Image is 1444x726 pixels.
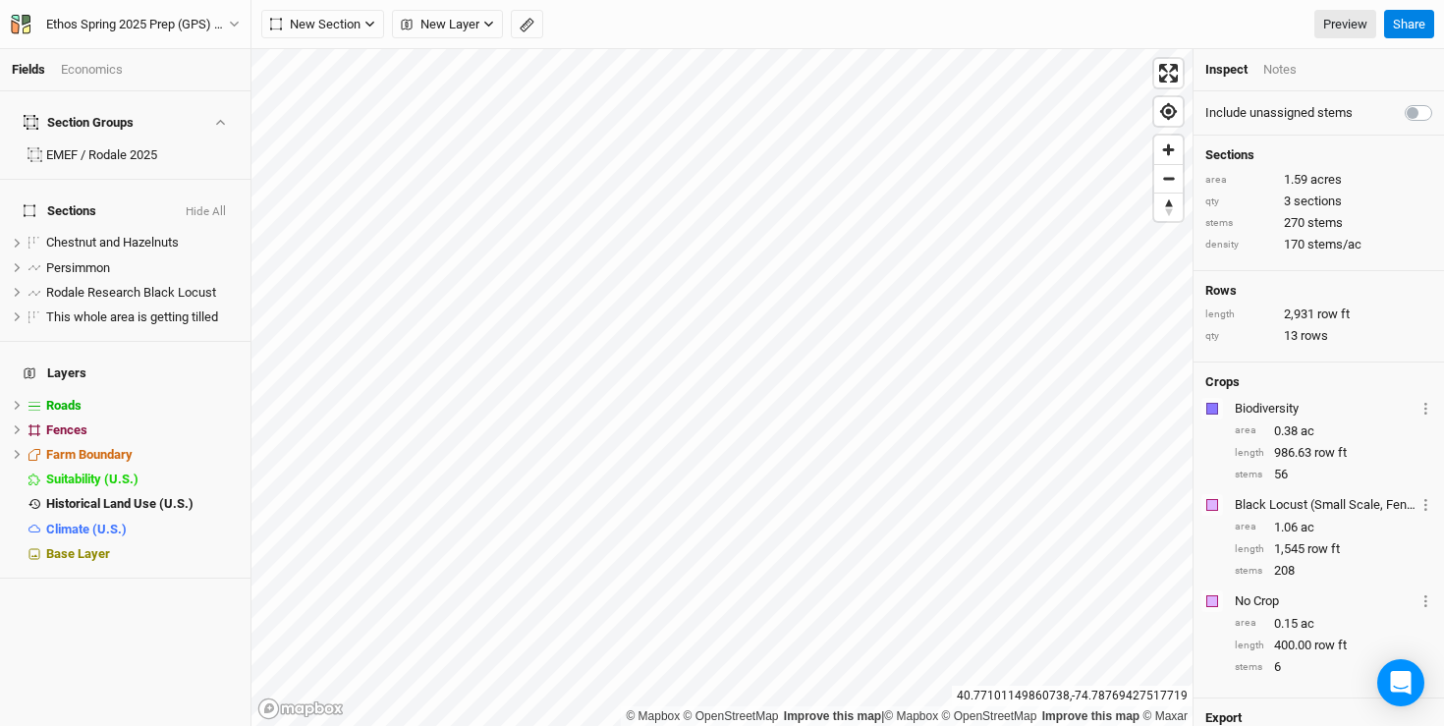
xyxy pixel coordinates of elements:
[10,14,241,35] button: Ethos Spring 2025 Prep (GPS) as built
[1235,496,1416,514] div: Black Locust (Small Scale, Fenceposts Only)
[261,10,384,39] button: New Section
[392,10,503,39] button: New Layer
[1377,659,1424,706] div: Open Intercom Messenger
[1301,519,1314,536] span: ac
[1235,592,1416,610] div: No Crop
[1154,59,1183,87] button: Enter fullscreen
[46,260,239,276] div: Persimmon
[1235,660,1264,675] div: stems
[1314,637,1347,654] span: row ft
[1317,306,1350,323] span: row ft
[1301,422,1314,440] span: ac
[1301,615,1314,633] span: ac
[1154,165,1183,193] span: Zoom out
[1205,306,1432,323] div: 2,931
[1314,10,1376,39] a: Preview
[1235,639,1264,653] div: length
[46,285,216,300] span: Rodale Research Black Locust
[1294,193,1342,210] span: sections
[185,205,227,219] button: Hide All
[46,522,239,537] div: Climate (U.S.)
[1154,164,1183,193] button: Zoom out
[1205,193,1432,210] div: 3
[46,260,110,275] span: Persimmon
[1235,468,1264,482] div: stems
[46,447,133,462] span: Farm Boundary
[12,62,45,77] a: Fields
[1235,444,1432,462] div: 986.63
[1263,61,1297,79] div: Notes
[61,61,123,79] div: Economics
[46,496,239,512] div: Historical Land Use (U.S.)
[1235,423,1264,438] div: area
[46,285,239,301] div: Rodale Research Black Locust
[1235,422,1432,440] div: 0.38
[46,147,239,163] div: EMEF / Rodale 2025
[1307,214,1343,232] span: stems
[46,15,229,34] div: Ethos Spring 2025 Prep (GPS) as built
[46,522,127,536] span: Climate (U.S.)
[46,472,139,486] span: Suitability (U.S.)
[1154,97,1183,126] button: Find my location
[1154,194,1183,221] span: Reset bearing to north
[1205,710,1432,726] h4: Export
[257,698,344,720] a: Mapbox logo
[270,15,361,34] span: New Section
[1307,236,1361,253] span: stems/ac
[1235,615,1432,633] div: 0.15
[401,15,479,34] span: New Layer
[1235,542,1264,557] div: length
[46,546,239,562] div: Base Layer
[1205,195,1274,209] div: qty
[46,496,194,511] span: Historical Land Use (U.S.)
[952,686,1193,706] div: 40.77101149860738 , -74.78769427517719
[46,398,239,414] div: Roads
[46,309,239,325] div: This whole area is getting tilled
[251,49,1193,726] canvas: Map
[1205,214,1432,232] div: 270
[511,10,543,39] button: Shortcut: M
[1310,171,1342,189] span: acres
[1205,147,1432,163] h4: Sections
[1235,466,1432,483] div: 56
[46,472,239,487] div: Suitability (U.S.)
[46,235,239,251] div: Chestnut and Hazelnuts
[1235,446,1264,461] div: length
[211,116,228,129] button: Show section groups
[1419,397,1432,419] button: Crop Usage
[626,706,1188,726] div: |
[1205,329,1274,344] div: qty
[1205,61,1248,79] div: Inspect
[1205,173,1274,188] div: area
[1205,374,1240,390] h4: Crops
[1154,136,1183,164] button: Zoom in
[1205,104,1353,122] label: Include unassigned stems
[1314,444,1347,462] span: row ft
[46,398,82,413] span: Roads
[1419,589,1432,612] button: Crop Usage
[884,709,938,723] a: Mapbox
[1205,216,1274,231] div: stems
[46,235,179,250] span: Chestnut and Hazelnuts
[1235,564,1264,579] div: stems
[1205,283,1432,299] h4: Rows
[46,422,87,437] span: Fences
[684,709,779,723] a: OpenStreetMap
[1419,493,1432,516] button: Crop Usage
[626,709,680,723] a: Mapbox
[784,709,881,723] a: Improve this map
[1384,10,1434,39] button: Share
[46,546,110,561] span: Base Layer
[46,422,239,438] div: Fences
[1235,562,1432,580] div: 208
[24,203,96,219] span: Sections
[1042,709,1139,723] a: Improve this map
[1235,520,1264,534] div: area
[1205,171,1432,189] div: 1.59
[1235,540,1432,558] div: 1,545
[1235,658,1432,676] div: 6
